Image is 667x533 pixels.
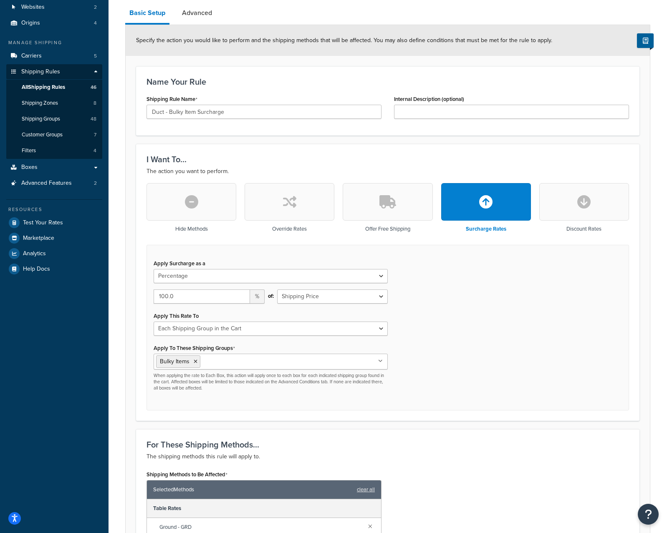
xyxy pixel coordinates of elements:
span: Origins [21,20,40,27]
li: Shipping Zones [6,96,102,111]
span: 2 [94,180,97,187]
span: % [250,289,265,304]
span: Test Your Rates [23,219,63,226]
button: Show Help Docs [637,33,654,48]
a: Advanced [178,3,216,23]
span: 4 [94,20,97,27]
a: Shipping Zones8 [6,96,102,111]
li: Filters [6,143,102,158]
label: Apply To These Shipping Groups [154,345,235,352]
span: Marketplace [23,235,54,242]
li: Origins [6,15,102,31]
a: Basic Setup [125,3,169,25]
span: Ground - GRD [159,521,361,533]
div: Resources [6,206,102,213]
li: Advanced Features [6,176,102,191]
a: Carriers5 [6,48,102,64]
p: The shipping methods this rule will apply to. [147,452,629,462]
span: 48 [91,116,96,123]
h3: Override Rates [272,226,307,232]
h3: Surcharge Rates [466,226,506,232]
a: Advanced Features2 [6,176,102,191]
h3: I Want To... [147,155,629,164]
li: Carriers [6,48,102,64]
a: Shipping Rules [6,64,102,80]
div: Manage Shipping [6,39,102,46]
label: Apply Surcharge as a [154,260,205,266]
span: Help Docs [23,266,50,273]
a: Shipping Groups48 [6,111,102,127]
h3: Name Your Rule [147,77,629,86]
span: Shipping Groups [22,116,60,123]
span: 8 [93,100,96,107]
button: Open Resource Center [638,504,659,525]
a: Analytics [6,246,102,261]
a: Help Docs [6,261,102,277]
span: Advanced Features [21,180,72,187]
span: Carriers [21,53,42,60]
a: Origins4 [6,15,102,31]
h3: Hide Methods [175,226,208,232]
span: Analytics [23,250,46,257]
span: Websites [21,4,45,11]
h3: For These Shipping Methods... [147,440,629,449]
a: Marketplace [6,231,102,246]
p: The action you want to perform. [147,166,629,176]
span: 46 [91,84,96,91]
label: Apply This Rate To [154,313,199,319]
div: Table Rates [147,499,381,518]
h3: Discount Rates [566,226,601,232]
li: Customer Groups [6,127,102,143]
li: Shipping Groups [6,111,102,127]
a: AllShipping Rules46 [6,80,102,95]
span: All Shipping Rules [22,84,65,91]
span: Filters [22,147,36,154]
span: Bulky Items [160,357,189,366]
span: Specify the action you would like to perform and the shipping methods that will be affected. You ... [136,36,552,45]
span: 5 [94,53,97,60]
a: Filters4 [6,143,102,158]
label: Shipping Methods to Be Affected [147,471,227,478]
span: 7 [94,131,96,138]
p: When applying the rate to Each Box, this action will apply once to each box for each indicated sh... [154,372,388,392]
span: 4 [93,147,96,154]
li: Shipping Rules [6,64,102,159]
h3: Offer Free Shipping [365,226,410,232]
label: Shipping Rule Name [147,96,197,103]
span: Shipping Zones [22,100,58,107]
label: Internal Description (optional) [394,96,464,102]
a: clear all [357,484,375,495]
span: 2 [94,4,97,11]
a: Test Your Rates [6,215,102,230]
a: Customer Groups7 [6,127,102,143]
span: of: [268,290,274,302]
span: Boxes [21,164,38,171]
span: Selected Methods [153,484,353,495]
span: Shipping Rules [21,68,60,75]
a: Boxes [6,160,102,175]
span: Customer Groups [22,131,63,138]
